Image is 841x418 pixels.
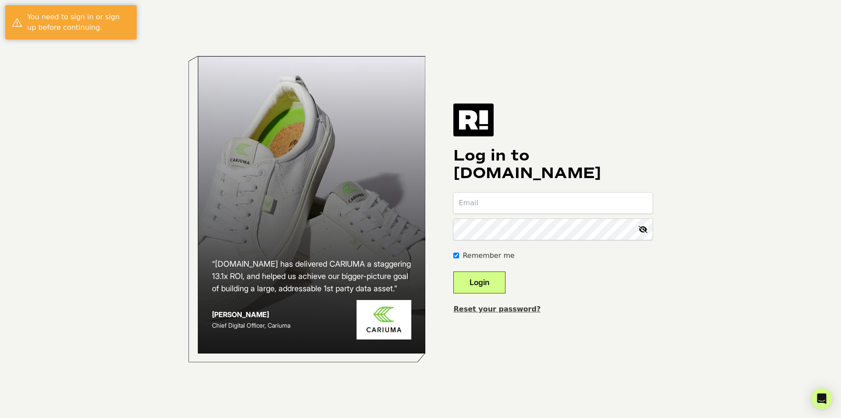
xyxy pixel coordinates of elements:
img: Retention.com [453,104,494,136]
h1: Log in to [DOMAIN_NAME] [453,147,653,182]
div: You need to sign in or sign up before continuing. [27,12,130,33]
img: Cariuma [357,300,411,340]
h2: “[DOMAIN_NAME] has delivered CARIUMA a staggering 13.1x ROI, and helped us achieve our bigger-pic... [212,258,412,295]
span: Chief Digital Officer, Cariuma [212,322,290,329]
button: Login [453,272,505,293]
label: Remember me [463,250,514,261]
a: Reset your password? [453,305,541,313]
strong: [PERSON_NAME] [212,310,269,319]
input: Email [453,193,653,214]
div: Open Intercom Messenger [811,388,832,409]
